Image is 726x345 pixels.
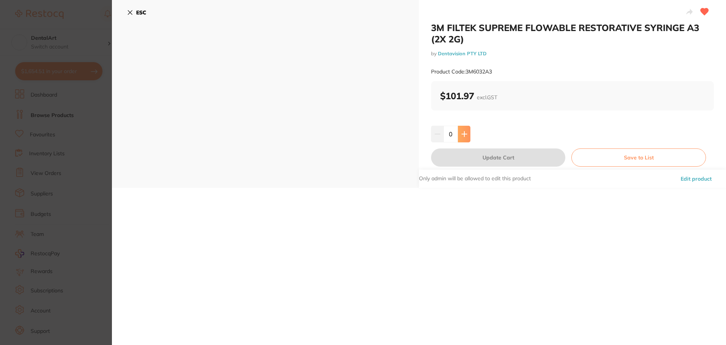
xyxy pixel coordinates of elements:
[136,9,146,16] b: ESC
[440,90,497,101] b: $101.97
[127,6,146,19] button: ESC
[431,69,492,75] small: Product Code: 3M6032A3
[571,148,706,167] button: Save to List
[431,51,714,56] small: by
[477,94,497,101] span: excl. GST
[419,175,531,183] p: Only admin will be allowed to edit this product
[678,170,714,188] button: Edit product
[431,148,565,167] button: Update Cart
[438,50,487,56] a: Dentavision PTY LTD
[431,22,714,45] h2: 3M FILTEK SUPREME FLOWABLE RESTORATIVE SYRINGE A3 (2X 2G)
